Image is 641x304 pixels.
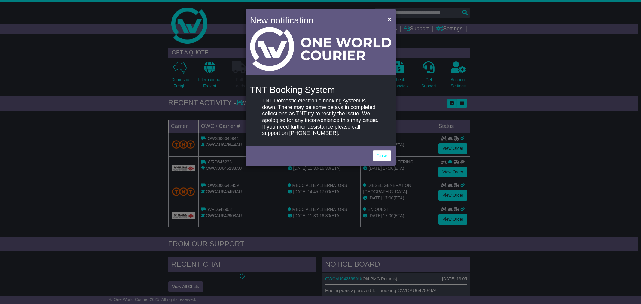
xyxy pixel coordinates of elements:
[387,16,391,23] span: ×
[250,85,391,95] h4: TNT Booking System
[373,150,391,161] a: Close
[250,27,391,71] img: Light
[262,98,379,137] p: TNT Domestic electronic booking system is down. There may be some delays in completed collections...
[250,14,379,27] h4: New notification
[384,13,394,25] button: Close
